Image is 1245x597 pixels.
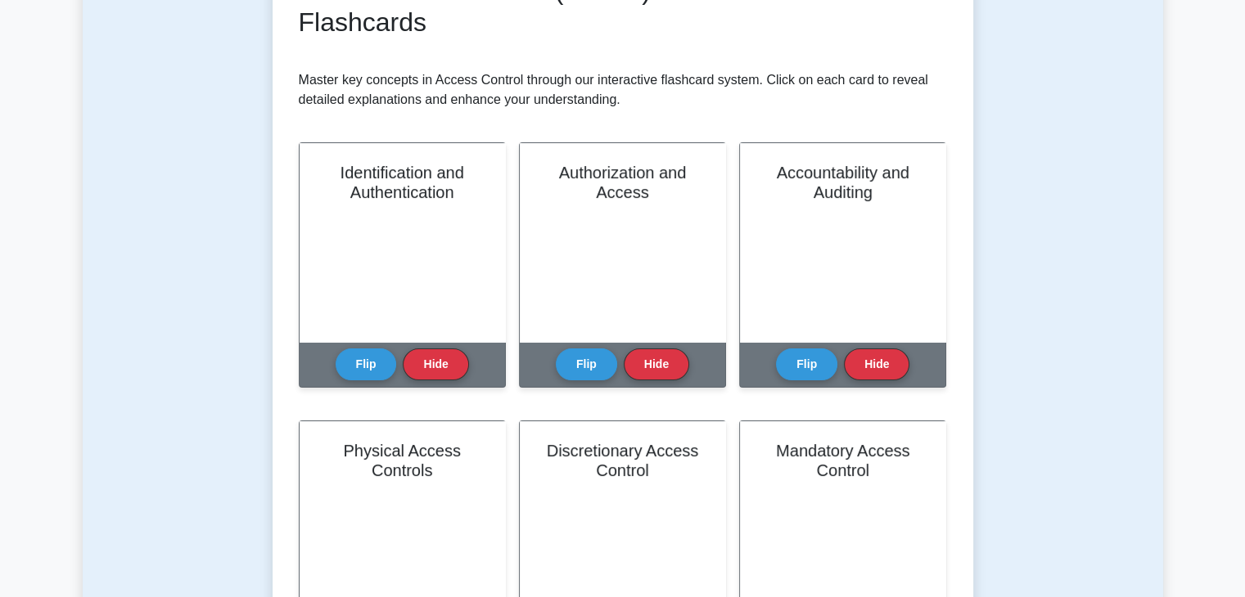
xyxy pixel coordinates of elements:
button: Flip [776,348,837,380]
button: Hide [403,348,468,380]
button: Hide [624,348,689,380]
h2: Discretionary Access Control [539,441,706,480]
h2: Physical Access Controls [319,441,485,480]
h2: Identification and Authentication [319,163,485,202]
button: Flip [556,348,617,380]
button: Flip [336,348,397,380]
button: Hide [844,348,909,380]
h2: Mandatory Access Control [760,441,926,480]
p: Master key concepts in Access Control through our interactive flashcard system. Click on each car... [299,70,947,110]
h2: Accountability and Auditing [760,163,926,202]
h2: Authorization and Access [539,163,706,202]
